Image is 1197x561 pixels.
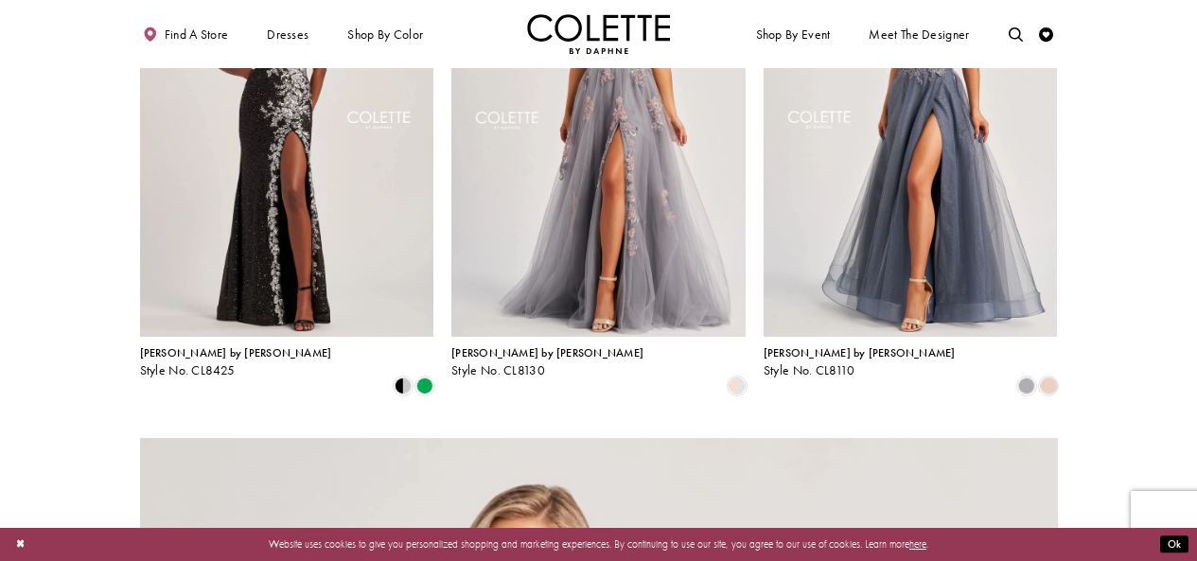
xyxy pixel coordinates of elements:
span: Shop By Event [756,27,831,42]
i: Rose [1040,377,1057,394]
button: Close Dialog [9,532,32,557]
button: Submit Dialog [1160,535,1188,553]
span: Shop By Event [752,14,834,54]
span: Style No. CL8130 [451,362,545,378]
span: [PERSON_NAME] by [PERSON_NAME] [764,345,956,360]
p: Website uses cookies to give you personalized shopping and marketing experiences. By continuing t... [103,535,1094,553]
img: Colette by Daphne [527,14,671,54]
span: Dresses [267,27,308,42]
i: Platinum/Blush [729,377,746,394]
span: Meet the designer [869,27,969,42]
span: Shop by color [344,14,427,54]
span: Dresses [263,14,312,54]
div: Colette by Daphne Style No. CL8130 [451,347,643,377]
a: Find a store [140,14,232,54]
span: Shop by color [347,27,423,42]
span: [PERSON_NAME] by [PERSON_NAME] [140,345,332,360]
a: here [909,537,926,551]
div: Colette by Daphne Style No. CL8110 [764,347,956,377]
a: Visit Home Page [527,14,671,54]
span: [PERSON_NAME] by [PERSON_NAME] [451,345,643,360]
a: Meet the designer [866,14,974,54]
i: Black/Silver [395,377,412,394]
i: Emerald [416,377,433,394]
i: Steel [1018,377,1035,394]
span: Find a store [165,27,229,42]
div: Colette by Daphne Style No. CL8425 [140,347,332,377]
a: Toggle search [1005,14,1027,54]
span: Style No. CL8110 [764,362,855,378]
span: Style No. CL8425 [140,362,236,378]
a: Check Wishlist [1036,14,1058,54]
